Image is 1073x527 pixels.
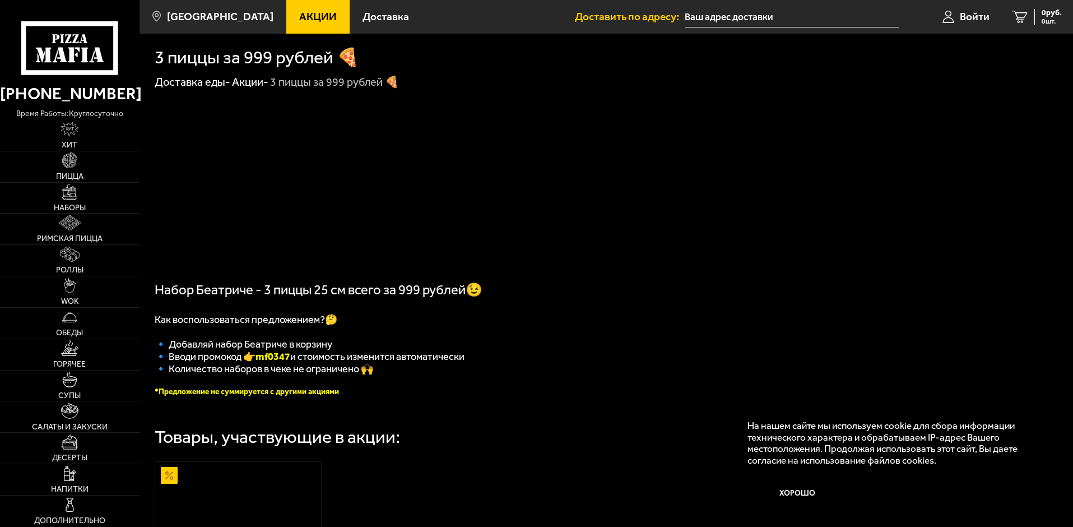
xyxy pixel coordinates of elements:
[34,517,105,525] span: Дополнительно
[161,467,178,484] img: Акционный
[61,298,78,306] span: WOK
[155,363,373,375] span: 🔹 Количество наборов в чеке не ограничено 🙌
[1042,18,1062,25] span: 0 шт.
[256,350,290,363] b: mf0347
[62,141,77,149] span: Хит
[270,75,399,90] div: 3 пиццы за 999 рублей 🍕
[53,360,86,368] span: Горячее
[56,266,83,274] span: Роллы
[685,7,899,27] input: Ваш адрес доставки
[232,75,268,89] a: Акции-
[37,235,103,243] span: Римская пицца
[54,204,86,212] span: Наборы
[363,11,409,22] span: Доставка
[56,329,83,337] span: Обеды
[56,173,83,181] span: Пицца
[155,387,339,396] font: *Предложение не суммируется с другими акциями
[155,338,332,350] span: 🔹 Добавляй набор Беатриче в корзину
[51,486,89,493] span: Напитки
[58,392,81,400] span: Супы
[747,477,848,511] button: Хорошо
[747,420,1041,466] p: На нашем сайте мы используем cookie для сбора информации технического характера и обрабатываем IP...
[167,11,273,22] span: [GEOGRAPHIC_DATA]
[155,350,464,363] span: 🔹 Вводи промокод 👉 и стоимость изменится автоматически
[1042,9,1062,17] span: 0 руб.
[32,423,108,431] span: Салаты и закуски
[155,282,482,298] span: Набор Беатриче - 3 пиццы 25 см всего за 999 рублей😉
[299,11,337,22] span: Акции
[52,454,87,462] span: Десерты
[155,313,337,326] span: Как воспользоваться предложением?🤔
[960,11,990,22] span: Войти
[155,49,359,67] h1: 3 пиццы за 999 рублей 🍕
[155,75,230,89] a: Доставка еды-
[575,11,685,22] span: Доставить по адресу:
[155,428,400,446] div: Товары, участвующие в акции:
